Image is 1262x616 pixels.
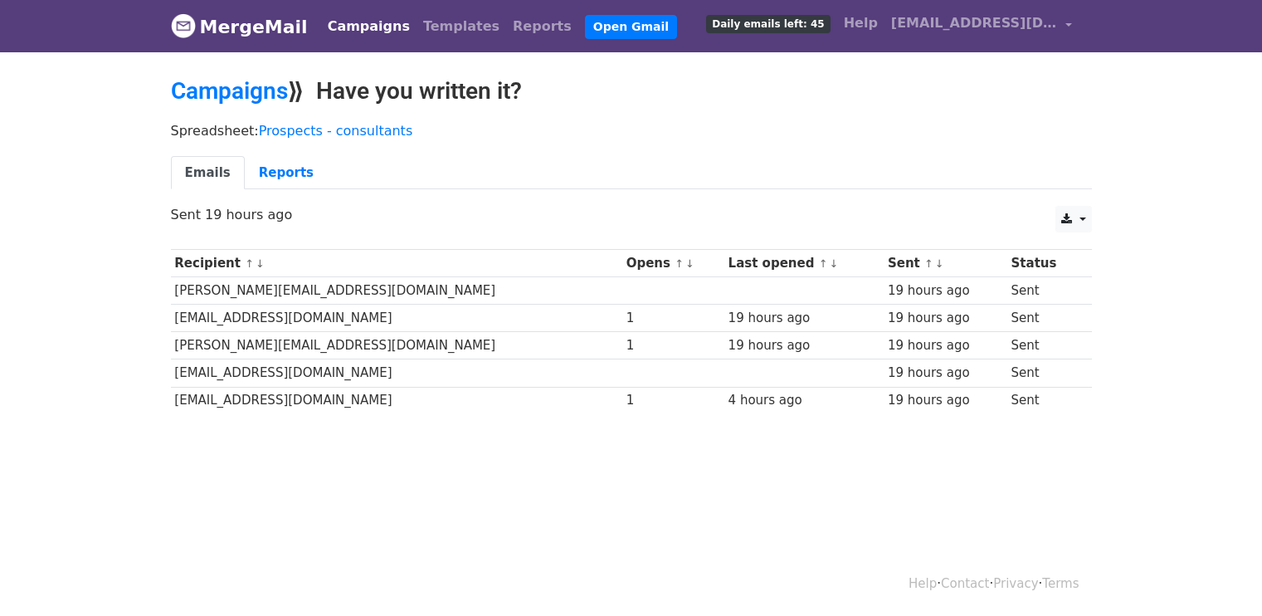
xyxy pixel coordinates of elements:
[171,250,622,277] th: Recipient
[1007,359,1081,387] td: Sent
[935,257,944,270] a: ↓
[685,257,694,270] a: ↓
[909,576,937,591] a: Help
[1007,277,1081,305] td: Sent
[837,7,884,40] a: Help
[321,10,417,43] a: Campaigns
[171,387,622,414] td: [EMAIL_ADDRESS][DOMAIN_NAME]
[888,309,1003,328] div: 19 hours ago
[585,15,677,39] a: Open Gmail
[728,309,880,328] div: 19 hours ago
[819,257,828,270] a: ↑
[171,77,288,105] a: Campaigns
[728,336,880,355] div: 19 hours ago
[171,305,622,332] td: [EMAIL_ADDRESS][DOMAIN_NAME]
[888,336,1003,355] div: 19 hours ago
[622,250,724,277] th: Opens
[417,10,506,43] a: Templates
[699,7,836,40] a: Daily emails left: 45
[728,391,880,410] div: 4 hours ago
[171,122,1092,139] p: Spreadsheet:
[829,257,838,270] a: ↓
[724,250,884,277] th: Last opened
[706,15,830,33] span: Daily emails left: 45
[1007,332,1081,359] td: Sent
[626,336,720,355] div: 1
[171,13,196,38] img: MergeMail logo
[626,309,720,328] div: 1
[171,156,245,190] a: Emails
[1007,250,1081,277] th: Status
[1007,305,1081,332] td: Sent
[626,391,720,410] div: 1
[993,576,1038,591] a: Privacy
[924,257,933,270] a: ↑
[941,576,989,591] a: Contact
[171,77,1092,105] h2: ⟫ Have you written it?
[171,359,622,387] td: [EMAIL_ADDRESS][DOMAIN_NAME]
[256,257,265,270] a: ↓
[171,277,622,305] td: [PERSON_NAME][EMAIL_ADDRESS][DOMAIN_NAME]
[506,10,578,43] a: Reports
[171,332,622,359] td: [PERSON_NAME][EMAIL_ADDRESS][DOMAIN_NAME]
[171,206,1092,223] p: Sent 19 hours ago
[245,156,328,190] a: Reports
[888,281,1003,301] div: 19 hours ago
[891,13,1057,33] span: [EMAIL_ADDRESS][DOMAIN_NAME]
[888,364,1003,383] div: 19 hours ago
[1042,576,1079,591] a: Terms
[259,123,413,139] a: Prospects - consultants
[675,257,684,270] a: ↑
[245,257,254,270] a: ↑
[884,250,1007,277] th: Sent
[884,7,1079,46] a: [EMAIL_ADDRESS][DOMAIN_NAME]
[888,391,1003,410] div: 19 hours ago
[1007,387,1081,414] td: Sent
[171,9,308,44] a: MergeMail
[1179,536,1262,616] iframe: Chat Widget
